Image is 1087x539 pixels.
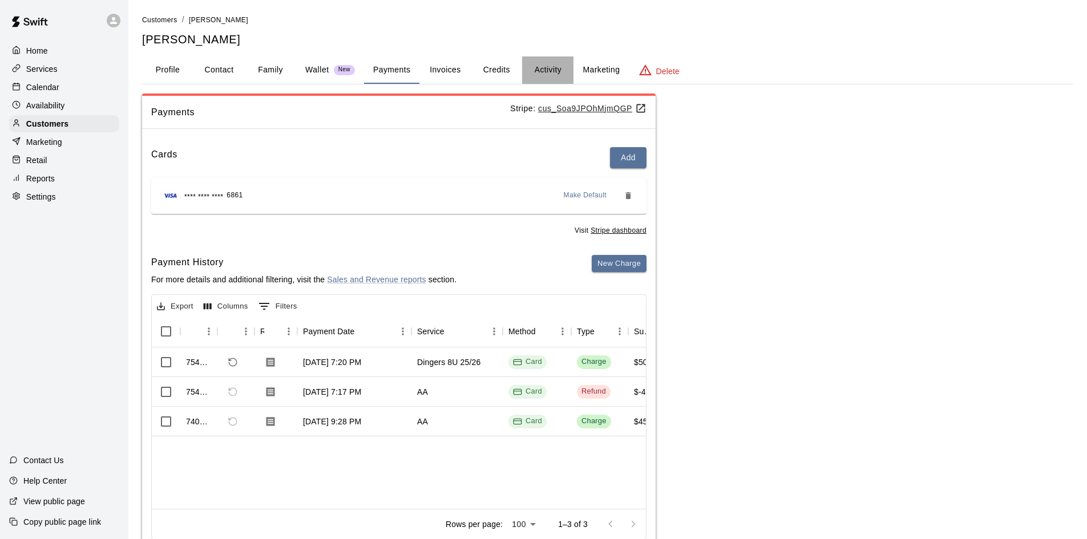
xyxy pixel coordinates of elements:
[538,104,646,113] a: cus_Soa9JPOhMjmQGP
[227,190,243,201] span: 6861
[193,56,245,84] button: Contact
[23,516,101,528] p: Copy public page link
[573,56,629,84] button: Marketing
[26,100,65,111] p: Availability
[186,323,202,339] button: Sort
[634,315,652,347] div: Subtotal
[471,56,522,84] button: Credits
[180,315,217,347] div: Id
[9,133,119,151] a: Marketing
[591,226,646,234] a: Stripe dashboard
[254,315,297,347] div: Receipt
[9,42,119,59] div: Home
[334,66,355,74] span: New
[364,56,419,84] button: Payments
[260,352,281,372] button: Download Receipt
[507,516,540,533] div: 100
[9,152,119,169] a: Retail
[186,386,212,398] div: 754742
[305,64,329,76] p: Wallet
[23,475,67,487] p: Help Center
[186,356,212,368] div: 754751
[486,323,503,340] button: Menu
[142,14,1073,26] nav: breadcrumb
[201,298,251,315] button: Select columns
[223,412,243,431] span: This payment has already been refunded. The refund has ID 754742
[9,170,119,187] a: Reports
[411,315,503,347] div: Service
[592,255,646,273] button: New Charge
[260,382,281,402] button: Download Receipt
[280,323,297,340] button: Menu
[260,315,264,347] div: Receipt
[513,386,542,397] div: Card
[223,382,243,402] span: Cannot refund a payment with type REFUND
[223,352,243,372] span: Refund payment
[151,105,510,120] span: Payments
[577,315,595,347] div: Type
[154,298,196,315] button: Export
[595,323,611,339] button: Sort
[151,147,177,168] h6: Cards
[26,118,68,129] p: Customers
[264,323,280,339] button: Sort
[26,155,47,166] p: Retail
[417,386,428,398] div: AA
[151,274,456,285] p: For more details and additional filtering, visit the section.
[260,411,281,432] button: Download Receipt
[355,323,371,339] button: Sort
[417,416,428,427] div: AA
[417,356,480,368] div: Dingers 8U 25/26
[634,386,662,398] div: $-45.00
[9,115,119,132] a: Customers
[303,356,361,368] div: Aug 13, 2025, 7:20 PM
[26,136,62,148] p: Marketing
[559,187,612,205] button: Make Default
[513,356,542,367] div: Card
[9,79,119,96] a: Calendar
[656,66,680,77] p: Delete
[200,323,217,340] button: Menu
[581,416,607,427] div: Charge
[9,188,119,205] a: Settings
[23,455,64,466] p: Contact Us
[581,356,607,367] div: Charge
[634,416,659,427] div: $45.00
[508,315,536,347] div: Method
[554,323,571,340] button: Menu
[303,416,361,427] div: Aug 5, 2025, 9:28 PM
[445,323,460,339] button: Sort
[581,386,606,397] div: Refund
[619,187,637,205] button: Remove
[142,56,1073,84] div: basic tabs example
[26,45,48,56] p: Home
[446,518,503,530] p: Rows per page:
[26,173,55,184] p: Reports
[237,323,254,340] button: Menu
[510,103,646,115] p: Stripe:
[611,323,628,340] button: Menu
[610,147,646,168] button: Add
[142,16,177,24] span: Customers
[634,356,659,368] div: $50.00
[571,315,628,347] div: Type
[245,56,296,84] button: Family
[9,97,119,114] div: Availability
[189,16,248,24] span: [PERSON_NAME]
[151,255,456,270] h6: Payment History
[256,297,300,315] button: Show filters
[186,416,212,427] div: 740355
[142,15,177,24] a: Customers
[26,63,58,75] p: Services
[513,416,542,427] div: Card
[394,323,411,340] button: Menu
[417,315,445,347] div: Service
[9,60,119,78] a: Services
[558,518,588,530] p: 1–3 of 3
